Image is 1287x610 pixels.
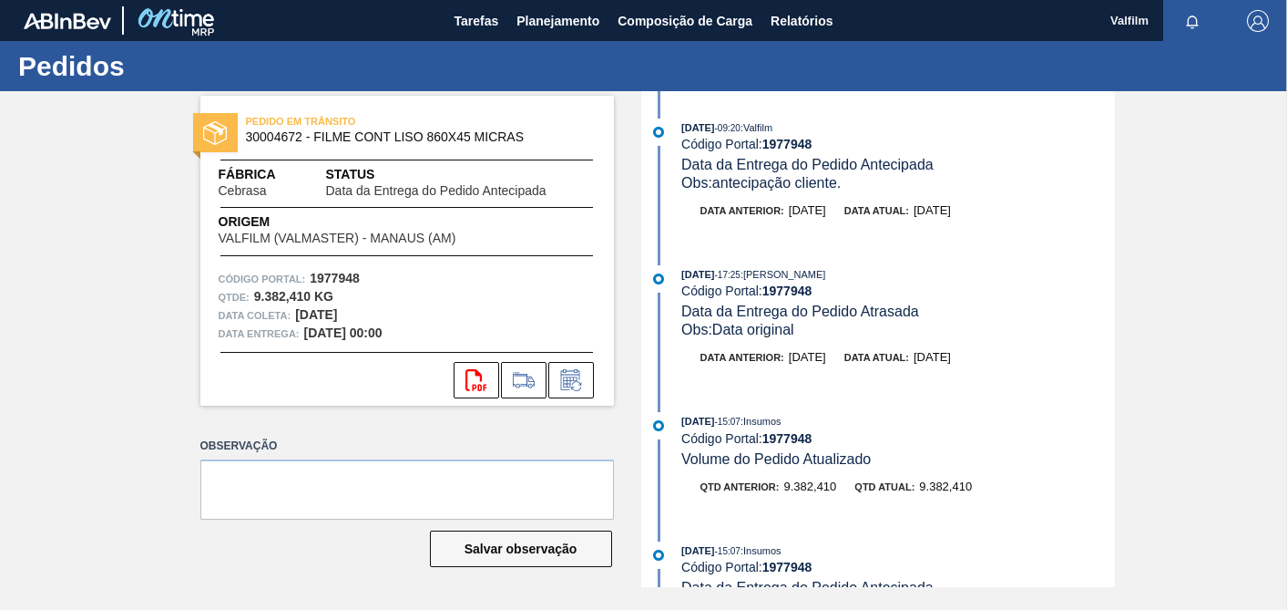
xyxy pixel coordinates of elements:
[741,545,781,556] span: : Insumos
[219,212,508,232] span: Origem
[653,127,664,138] img: atual
[310,271,360,285] strong: 1977948
[715,123,741,133] span: - 09:20
[24,13,111,29] img: TNhmsLtSVTkK8tSr43FrP2fwEKptu5GPRR3wAAAABJRU5ErkJggg==
[219,325,300,343] span: Data entrega:
[681,175,841,191] span: Obs: antecipação cliente.
[246,112,501,130] span: PEDIDO EM TRÂNSITO
[789,350,826,364] span: [DATE]
[219,270,306,288] span: Código Portal:
[715,546,741,556] span: - 15:07
[219,184,267,198] span: Cebrasa
[219,165,324,184] span: Fábrica
[762,284,812,298] strong: 1977948
[700,481,780,492] span: Qtd anterior:
[454,10,498,32] span: Tarefas
[295,307,337,322] strong: [DATE]
[501,362,546,398] div: Ir para Composição de Carga
[203,121,227,145] img: status
[219,232,456,245] span: VALFILM (VALMASTER) - MANAUS (AM)
[246,130,577,144] span: 30004672 - FILME CONT LISO 860X45 MICRAS
[741,416,781,427] span: : Insumos
[715,270,741,280] span: - 17:25
[844,205,909,216] span: Data atual:
[681,122,714,133] span: [DATE]
[454,362,499,398] div: Abrir arquivo PDF
[18,56,342,77] h1: Pedidos
[681,284,1114,298] div: Código Portal:
[681,560,1114,574] div: Código Portal:
[681,580,934,595] span: Data da Entrega do Pedido Antecipada
[681,304,919,319] span: Data da Entrega do Pedido Atrasada
[700,205,784,216] span: Data anterior:
[681,137,1114,151] div: Código Portal:
[681,269,714,280] span: [DATE]
[653,550,664,561] img: atual
[618,10,752,32] span: Composição de Carga
[741,269,826,280] span: : [PERSON_NAME]
[200,433,614,460] label: Observação
[741,122,772,133] span: : Valfilm
[914,203,951,217] span: [DATE]
[789,203,826,217] span: [DATE]
[326,165,596,184] span: Status
[914,350,951,364] span: [DATE]
[304,326,383,340] strong: [DATE] 00:00
[326,184,546,198] span: Data da Entrega do Pedido Antecipada
[653,274,664,284] img: atual
[681,157,934,172] span: Data da Entrega do Pedido Antecipada
[783,480,836,493] span: 9.382,410
[516,10,599,32] span: Planejamento
[430,531,612,567] button: Salvar observação
[653,420,664,431] img: atual
[1247,10,1269,32] img: Logout
[219,306,291,325] span: Data coleta:
[762,431,812,446] strong: 1977948
[854,481,914,492] span: Qtd atual:
[219,288,250,306] span: Qtde :
[762,137,812,151] strong: 1977948
[548,362,594,398] div: Informar alteração no pedido
[715,417,741,427] span: - 15:07
[681,416,714,427] span: [DATE]
[254,289,333,304] strong: 9.382,410 KG
[681,322,794,337] span: Obs: Data original
[681,451,871,467] span: Volume do Pedido Atualizado
[771,10,832,32] span: Relatórios
[700,352,784,363] span: Data anterior:
[681,545,714,556] span: [DATE]
[762,560,812,574] strong: 1977948
[844,352,909,363] span: Data atual:
[1163,8,1221,34] button: Notificações
[681,431,1114,446] div: Código Portal:
[919,480,972,493] span: 9.382,410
